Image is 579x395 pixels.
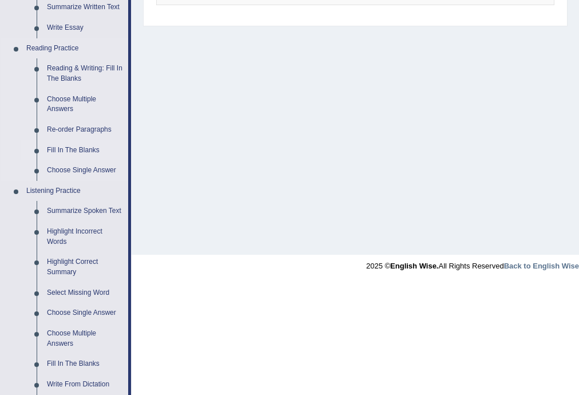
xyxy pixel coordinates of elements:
[42,58,128,89] a: Reading & Writing: Fill In The Blanks
[42,120,128,140] a: Re-order Paragraphs
[42,303,128,323] a: Choose Single Answer
[42,18,128,38] a: Write Essay
[42,89,128,120] a: Choose Multiple Answers
[42,323,128,354] a: Choose Multiple Answers
[366,255,579,271] div: 2025 © All Rights Reserved
[42,140,128,161] a: Fill In The Blanks
[42,222,128,252] a: Highlight Incorrect Words
[390,262,438,270] strong: English Wise.
[21,181,128,202] a: Listening Practice
[42,374,128,395] a: Write From Dictation
[42,201,128,222] a: Summarize Spoken Text
[42,160,128,181] a: Choose Single Answer
[42,283,128,303] a: Select Missing Word
[504,262,579,270] a: Back to English Wise
[21,38,128,59] a: Reading Practice
[42,354,128,374] a: Fill In The Blanks
[42,252,128,282] a: Highlight Correct Summary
